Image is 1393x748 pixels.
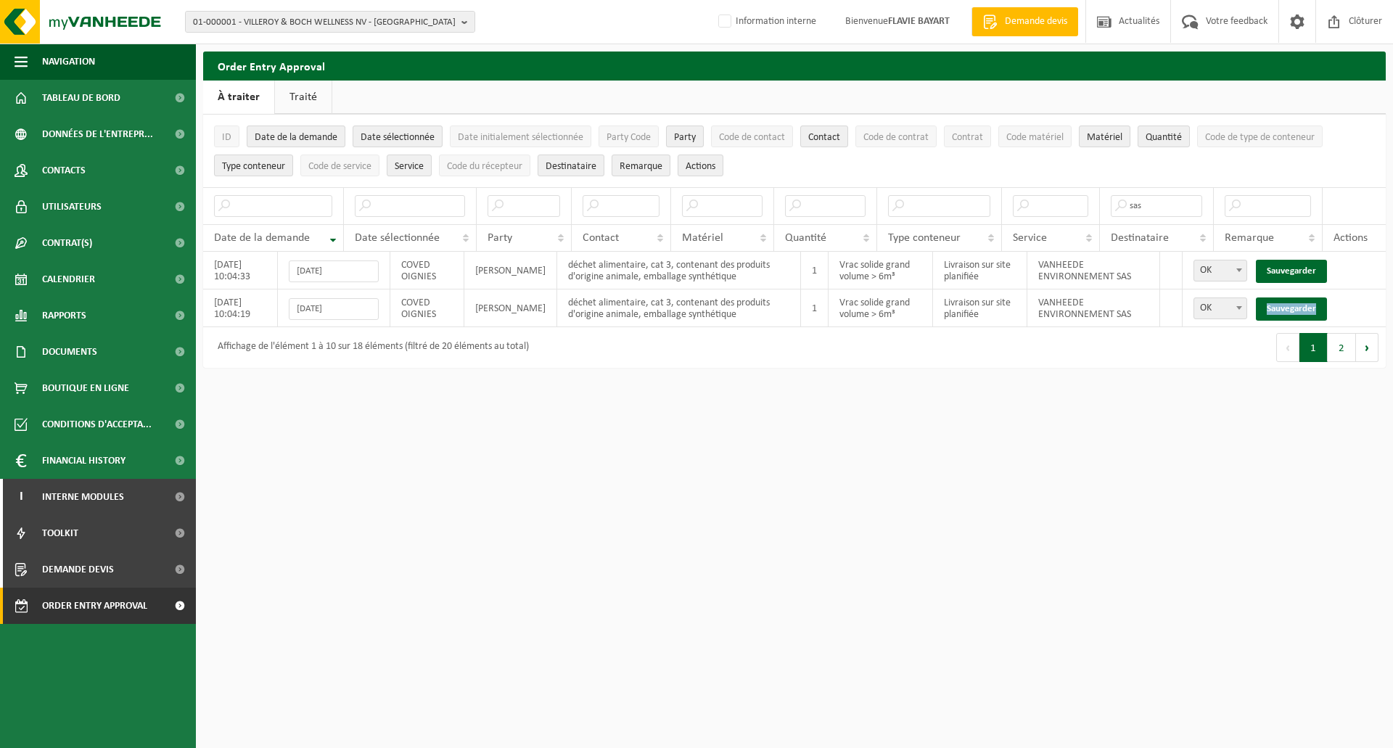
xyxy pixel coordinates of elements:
span: Code de type de conteneur [1205,132,1315,143]
button: RemarqueRemarque: Activate to sort [612,155,670,176]
button: Code de serviceCode de service: Activate to sort [300,155,379,176]
span: Contact [583,232,619,244]
td: Livraison sur site planifiée [933,252,1027,289]
button: Date sélectionnéeDate sélectionnée: Activate to sort [353,126,443,147]
span: Date de la demande [255,132,337,143]
button: ContactContact: Activate to sort [800,126,848,147]
span: Destinataire [546,161,596,172]
span: Code de contact [719,132,785,143]
button: IDID: Activate to sort [214,126,239,147]
span: Financial History [42,443,126,479]
span: Navigation [42,44,95,80]
button: Code de contactCode de contact: Activate to sort [711,126,793,147]
span: OK [1194,298,1246,318]
span: I [15,479,28,515]
button: Code de type de conteneurCode de type de conteneur: Activate to sort [1197,126,1323,147]
span: OK [1194,260,1246,281]
span: Interne modules [42,479,124,515]
span: Contact [808,132,840,143]
td: 1 [801,252,829,289]
span: Boutique en ligne [42,370,129,406]
span: Actions [1334,232,1368,244]
span: Demande devis [42,551,114,588]
span: Contrat(s) [42,225,92,261]
button: Previous [1276,333,1299,362]
span: Demande devis [1001,15,1071,29]
span: Date de la demande [214,232,310,244]
a: Sauvegarder [1256,297,1327,321]
span: Utilisateurs [42,189,102,225]
span: Service [1013,232,1047,244]
button: QuantitéQuantité: Activate to sort [1138,126,1190,147]
div: Affichage de l'élément 1 à 10 sur 18 éléments (filtré de 20 éléments au total) [210,334,529,361]
span: Matériel [682,232,723,244]
span: Quantité [785,232,826,244]
span: Conditions d'accepta... [42,406,152,443]
td: Vrac solide grand volume > 6m³ [829,252,933,289]
span: Quantité [1146,132,1182,143]
span: Type conteneur [222,161,285,172]
span: Rapports [42,297,86,334]
span: Party [674,132,696,143]
span: ID [222,132,231,143]
button: 2 [1328,333,1356,362]
button: Date de la demandeDate de la demande: Activate to remove sorting [247,126,345,147]
span: Date sélectionnée [355,232,440,244]
span: Date sélectionnée [361,132,435,143]
span: Code matériel [1006,132,1064,143]
td: VANHEEDE ENVIRONNEMENT SAS [1027,289,1160,327]
span: Type conteneur [888,232,961,244]
td: [DATE] 10:04:19 [203,289,278,327]
h2: Order Entry Approval [203,52,1386,80]
span: Code de contrat [863,132,929,143]
span: OK [1193,297,1247,319]
button: Date initialement sélectionnéeDate initialement sélectionnée: Activate to sort [450,126,591,147]
span: Service [395,161,424,172]
span: Documents [42,334,97,370]
td: 1 [801,289,829,327]
label: Information interne [715,11,816,33]
button: MatérielMatériel: Activate to sort [1079,126,1130,147]
span: Remarque [1225,232,1274,244]
button: Code matérielCode matériel: Activate to sort [998,126,1072,147]
span: Contacts [42,152,86,189]
span: Party Code [607,132,651,143]
button: 01-000001 - VILLEROY & BOCH WELLNESS NV - [GEOGRAPHIC_DATA] [185,11,475,33]
button: ContratContrat: Activate to sort [944,126,991,147]
a: Traité [275,81,332,114]
td: COVED OIGNIES [390,289,464,327]
span: Toolkit [42,515,78,551]
td: COVED OIGNIES [390,252,464,289]
span: Remarque [620,161,662,172]
span: Actions [686,161,715,172]
strong: FLAVIE BAYART [888,16,950,27]
td: déchet alimentaire, cat 3, contenant des produits d'origine animale, emballage synthétique [557,252,801,289]
a: Demande devis [971,7,1078,36]
td: déchet alimentaire, cat 3, contenant des produits d'origine animale, emballage synthétique [557,289,801,327]
td: Livraison sur site planifiée [933,289,1027,327]
span: Date initialement sélectionnée [458,132,583,143]
span: Données de l'entrepr... [42,116,153,152]
a: À traiter [203,81,274,114]
span: Calendrier [42,261,95,297]
button: Next [1356,333,1378,362]
td: [DATE] 10:04:33 [203,252,278,289]
button: Code du récepteurCode du récepteur: Activate to sort [439,155,530,176]
span: Matériel [1087,132,1122,143]
button: Actions [678,155,723,176]
span: OK [1193,260,1247,281]
span: Order entry approval [42,588,147,624]
button: Party CodeParty Code: Activate to sort [599,126,659,147]
span: Destinataire [1111,232,1169,244]
td: [PERSON_NAME] [464,252,557,289]
span: Code de service [308,161,371,172]
button: Type conteneurType conteneur: Activate to sort [214,155,293,176]
button: 1 [1299,333,1328,362]
span: Tableau de bord [42,80,120,116]
span: Contrat [952,132,983,143]
button: DestinataireDestinataire : Activate to sort [538,155,604,176]
td: Vrac solide grand volume > 6m³ [829,289,933,327]
button: Code de contratCode de contrat: Activate to sort [855,126,937,147]
td: VANHEEDE ENVIRONNEMENT SAS [1027,252,1160,289]
span: Code du récepteur [447,161,522,172]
